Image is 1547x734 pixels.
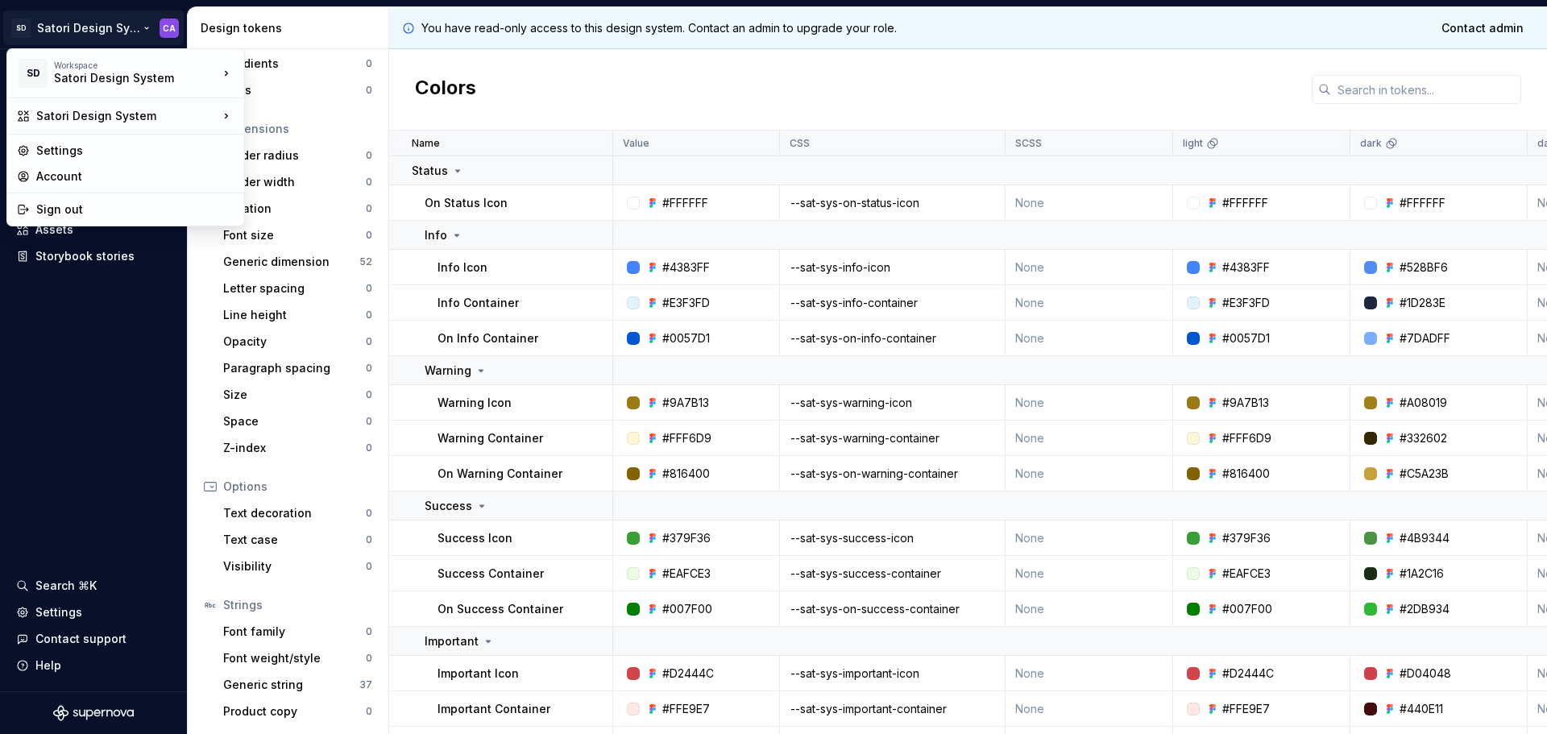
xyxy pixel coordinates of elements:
[54,70,191,86] div: Satori Design System
[19,59,48,88] div: SD
[36,108,218,124] div: Satori Design System
[54,60,218,70] div: Workspace
[36,201,234,218] div: Sign out
[36,168,234,185] div: Account
[36,143,234,159] div: Settings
